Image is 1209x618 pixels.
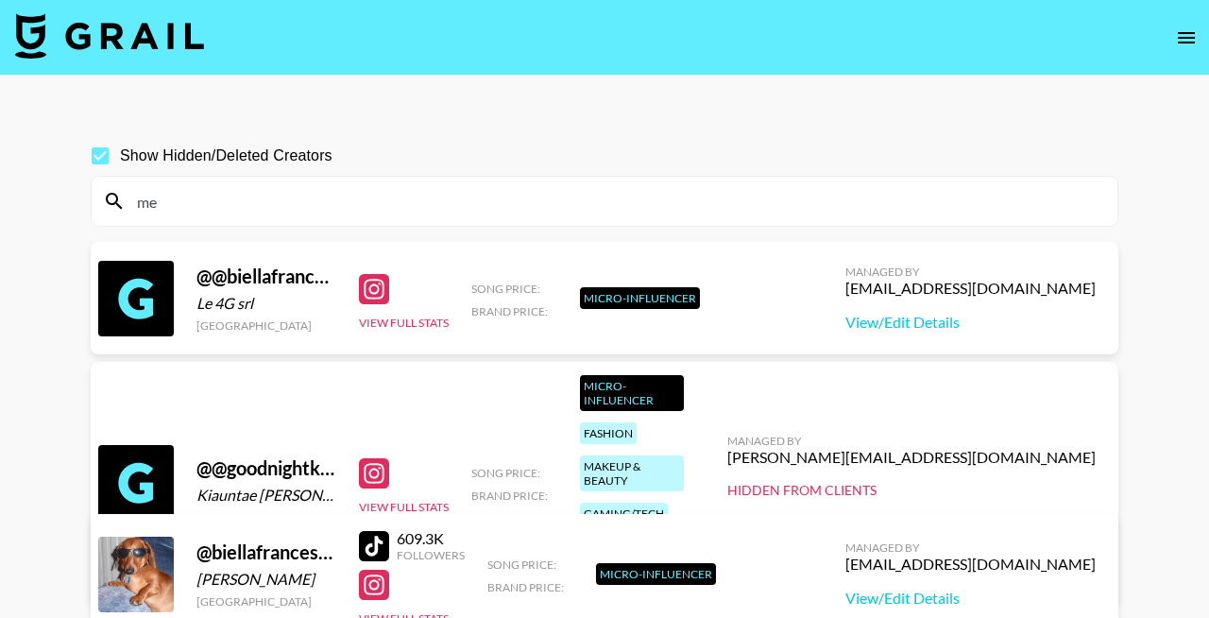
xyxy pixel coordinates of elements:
div: fashion [580,422,637,444]
div: [GEOGRAPHIC_DATA] [196,594,336,609]
div: Micro-Influencer [580,375,684,411]
span: Song Price: [471,282,540,296]
div: Le 4G srl [196,294,336,313]
div: [EMAIL_ADDRESS][DOMAIN_NAME] [845,555,1096,574]
span: Brand Price: [487,580,564,594]
button: View Full Stats [359,316,449,330]
span: Song Price: [471,466,540,480]
span: Brand Price: [471,304,548,318]
div: Micro-Influencer [596,563,716,585]
span: Show Hidden/Deleted Creators [120,145,332,167]
div: @ biellafrancesca [196,541,336,564]
span: Brand Price: [471,489,548,503]
button: View Full Stats [359,500,449,514]
div: [PERSON_NAME] [196,570,336,589]
div: Managed By [727,434,1096,448]
a: View/Edit Details [845,589,1096,608]
div: Hidden from Clients [727,482,1096,499]
div: [PERSON_NAME][EMAIL_ADDRESS][DOMAIN_NAME] [727,448,1096,467]
div: [EMAIL_ADDRESS][DOMAIN_NAME] [845,279,1096,298]
a: View/Edit Details [845,313,1096,332]
div: gaming/tech [580,503,668,524]
div: Kiauntae [PERSON_NAME] [196,486,336,505]
div: Managed By [845,265,1096,279]
div: @ @goodnightkisses2 [196,456,336,480]
span: Song Price: [487,558,556,572]
div: Managed By [845,541,1096,555]
div: @ @biellafrancesca [196,265,336,288]
div: Micro-Influencer [580,287,700,309]
div: [GEOGRAPHIC_DATA] [196,318,336,333]
img: Grail Talent [15,13,204,59]
input: Search by User Name [126,186,1106,216]
div: 609.3K [397,529,465,548]
div: Followers [397,548,465,562]
button: open drawer [1167,19,1205,57]
div: makeup & beauty [580,455,684,491]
